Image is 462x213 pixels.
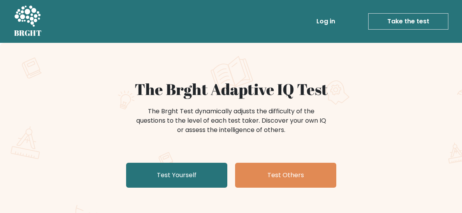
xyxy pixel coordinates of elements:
a: Test Yourself [126,163,227,188]
div: The Brght Test dynamically adjusts the difficulty of the questions to the level of each test take... [134,107,328,135]
a: Take the test [368,13,448,30]
a: Log in [313,14,338,29]
h5: BRGHT [14,28,42,38]
a: BRGHT [14,3,42,40]
h1: The Brght Adaptive IQ Test [41,80,421,99]
a: Test Others [235,163,336,188]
